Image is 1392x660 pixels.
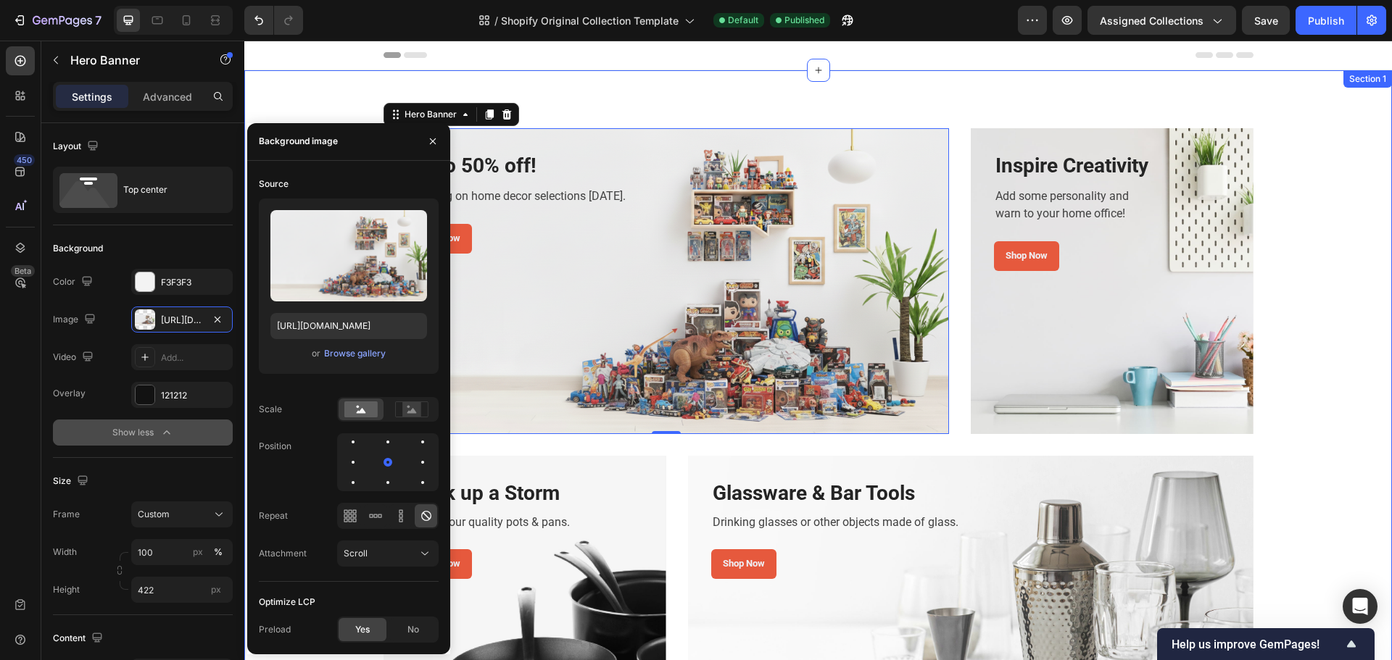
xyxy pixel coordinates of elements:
[210,543,227,561] button: px
[161,314,203,327] div: [URL][DOMAIN_NAME]
[53,137,101,156] div: Layout
[1343,589,1377,624] div: Open Intercom Messenger
[355,623,370,636] span: Yes
[143,89,192,104] p: Advanced
[53,242,103,255] div: Background
[312,345,320,362] span: or
[726,88,1009,393] div: Overlay
[211,584,221,595] span: px
[53,508,80,521] label: Frame
[751,147,985,164] p: Add some personality and
[162,509,228,538] button: Shop Now
[214,546,223,559] div: %
[501,13,679,28] span: Shopify Original Collection Template
[53,583,80,596] label: Height
[53,348,96,367] div: Video
[323,346,386,361] button: Browse gallery
[244,41,1392,660] iframe: Design area
[11,265,35,277] div: Beta
[164,440,397,466] p: Cook up a Storm
[324,347,386,360] div: Browse gallery
[270,313,427,339] input: https://example.com/image.jpg
[72,89,112,104] p: Settings
[751,164,985,182] p: warn to your home office!
[138,508,170,521] span: Custom
[478,517,521,530] div: Shop Now
[784,14,824,27] span: Published
[161,351,229,364] div: Add...
[53,546,77,559] label: Width
[1242,6,1290,35] button: Save
[1100,13,1203,28] span: Assigned Collections
[750,201,815,230] button: Shop Now
[259,177,289,191] div: Source
[1172,638,1343,651] span: Help us improve GemPages!
[468,440,985,466] p: Glassware & Bar Tools
[259,440,291,453] div: Position
[728,14,758,27] span: Default
[259,547,307,560] div: Attachment
[6,6,108,35] button: 7
[407,623,419,636] span: No
[468,475,985,490] p: Drinking glasses or other objects made of glass.
[70,51,194,69] p: Hero Banner
[244,6,303,35] div: Undo/Redo
[53,472,91,491] div: Size
[131,577,233,603] input: px
[1308,13,1344,28] div: Publish
[761,209,803,222] div: Shop Now
[193,546,203,559] div: px
[1087,6,1236,35] button: Assigned Collections
[344,548,368,559] span: Scroll
[164,475,397,490] p: Browse our quality pots & pans.
[259,509,288,522] div: Repeat
[1296,6,1356,35] button: Publish
[1102,32,1145,45] div: Section 1
[161,389,229,402] div: 121212
[53,387,86,400] div: Overlay
[259,135,338,148] div: Background image
[337,540,439,567] button: Scroll
[112,425,174,440] div: Show less
[95,12,101,29] p: 7
[726,88,1009,393] div: Background Image
[1172,635,1360,653] button: Show survey - Help us improve GemPages!
[259,623,291,636] div: Preload
[1254,14,1278,27] span: Save
[189,543,207,561] button: %
[53,419,233,446] button: Show less
[259,403,282,416] div: Scale
[494,13,498,28] span: /
[53,272,96,292] div: Color
[270,210,427,301] img: preview-image
[53,629,106,648] div: Content
[123,173,212,206] div: Top center
[53,310,99,330] div: Image
[174,517,216,530] div: Shop Now
[751,112,985,138] p: Inspire Creativity
[131,501,233,527] button: Custom
[14,154,35,166] div: 450
[161,276,229,289] div: F3F3F3
[131,539,233,565] input: px%
[467,509,532,538] button: Shop Now
[259,596,315,609] div: Optimize LCP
